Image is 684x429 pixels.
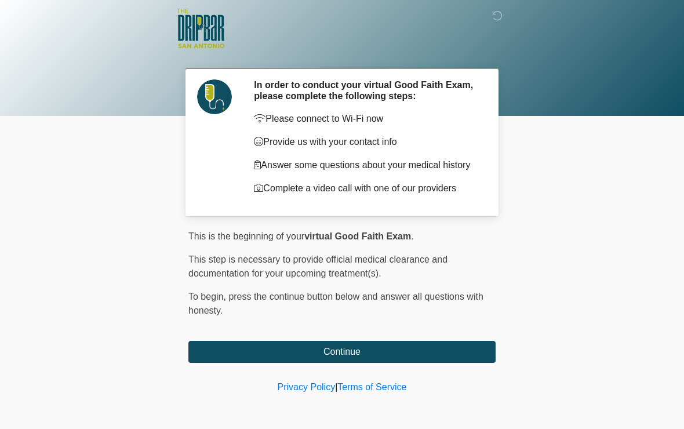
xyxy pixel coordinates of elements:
span: To begin, [188,292,228,301]
p: Complete a video call with one of our providers [254,181,478,195]
button: Continue [188,341,496,363]
img: The DRIPBaR - San Antonio Fossil Creek Logo [177,9,224,49]
p: Please connect to Wi-Fi now [254,112,478,126]
p: Provide us with your contact info [254,135,478,149]
span: This is the beginning of your [188,231,304,241]
p: Answer some questions about your medical history [254,158,478,172]
h2: In order to conduct your virtual Good Faith Exam, please complete the following steps: [254,79,478,101]
span: press the continue button below and answer all questions with honesty. [188,292,483,315]
a: Privacy Policy [278,382,336,392]
span: This step is necessary to provide official medical clearance and documentation for your upcoming ... [188,255,447,278]
a: | [335,382,337,392]
img: Agent Avatar [197,79,232,114]
a: Terms of Service [337,382,406,392]
strong: virtual Good Faith Exam [304,231,411,241]
span: . [411,231,413,241]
